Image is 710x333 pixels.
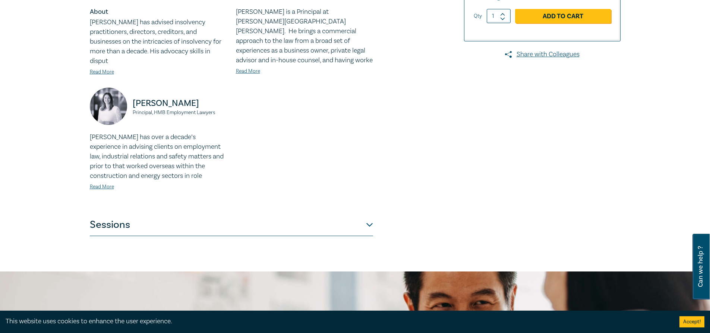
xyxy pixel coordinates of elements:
a: Share with Colleagues [464,50,621,59]
button: Sessions [90,214,373,236]
a: Read More [90,69,114,75]
strong: About [90,7,108,16]
a: Read More [236,68,260,75]
p: [PERSON_NAME] [133,97,227,109]
div: This website uses cookies to enhance the user experience. [6,317,668,326]
p: [PERSON_NAME] is a Principal at [PERSON_NAME][GEOGRAPHIC_DATA][PERSON_NAME]. He brings a commerci... [236,7,373,65]
input: 1 [487,9,511,23]
p: [PERSON_NAME] has advised insolvency practitioners, directors, creditors, and businesses on the i... [90,18,227,66]
a: Add to Cart [515,9,611,23]
label: Qty [474,12,482,20]
small: Principal, HMB Employment Lawyers [133,110,227,115]
a: Read More [90,183,114,190]
button: Accept cookies [679,316,704,327]
span: Can we help ? [697,238,704,295]
img: https://s3.ap-southeast-2.amazonaws.com/leo-cussen-store-production-content/Contacts/Joanna%20Ban... [90,88,127,125]
p: [PERSON_NAME] has over a decade’s experience in advising clients on employment law, industrial re... [90,132,227,181]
